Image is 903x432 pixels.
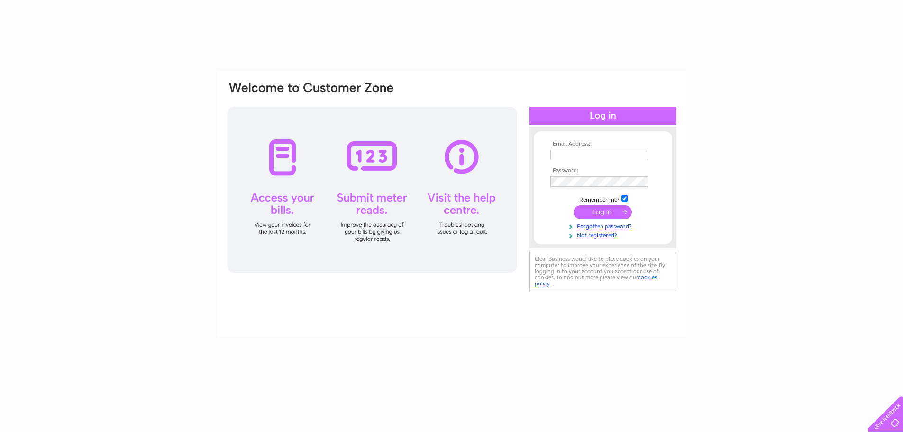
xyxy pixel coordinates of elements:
input: Submit [574,205,632,219]
a: Forgotten password? [550,221,658,230]
a: cookies policy [535,274,657,287]
th: Email Address: [548,141,658,147]
td: Remember me? [548,194,658,203]
th: Password: [548,167,658,174]
a: Not registered? [550,230,658,239]
div: Clear Business would like to place cookies on your computer to improve your experience of the sit... [529,251,676,292]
